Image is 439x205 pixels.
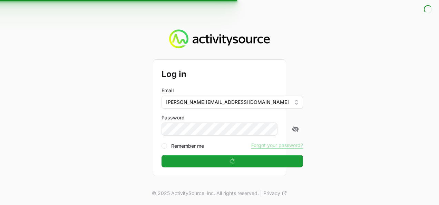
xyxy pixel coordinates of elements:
label: Password [162,114,303,121]
h2: Log in [162,68,303,80]
label: Email [162,87,174,94]
button: [PERSON_NAME][EMAIL_ADDRESS][DOMAIN_NAME] [162,96,303,109]
a: Privacy [263,190,287,197]
span: [PERSON_NAME][EMAIL_ADDRESS][DOMAIN_NAME] [166,99,289,106]
img: Activity Source [169,29,270,49]
span: | [260,190,262,197]
label: Remember me [171,143,204,149]
p: © 2025 ActivitySource, inc. All rights reserved. [152,190,259,197]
